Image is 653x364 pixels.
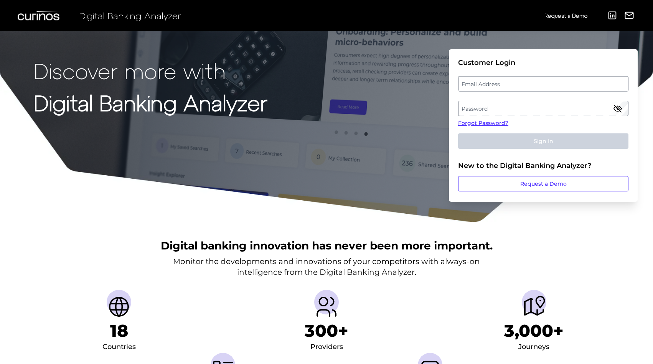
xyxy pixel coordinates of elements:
[110,321,128,341] h1: 18
[458,176,628,191] a: Request a Demo
[458,58,628,67] div: Customer Login
[544,12,587,19] span: Request a Demo
[305,321,348,341] h1: 300+
[161,238,493,253] h2: Digital banking innovation has never been more important.
[458,119,628,127] a: Forgot Password?
[458,161,628,170] div: New to the Digital Banking Analyzer?
[18,11,61,20] img: Curinos
[107,294,131,319] img: Countries
[518,341,549,353] div: Journeys
[458,77,628,91] label: Email Address
[522,294,546,319] img: Journeys
[102,341,136,353] div: Countries
[458,101,628,115] label: Password
[314,294,339,319] img: Providers
[34,90,267,115] strong: Digital Banking Analyzer
[504,321,564,341] h1: 3,000+
[79,10,181,21] span: Digital Banking Analyzer
[544,9,587,22] a: Request a Demo
[173,256,480,278] p: Monitor the developments and innovations of your competitors with always-on intelligence from the...
[458,133,628,149] button: Sign In
[34,58,267,83] p: Discover more with
[310,341,343,353] div: Providers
